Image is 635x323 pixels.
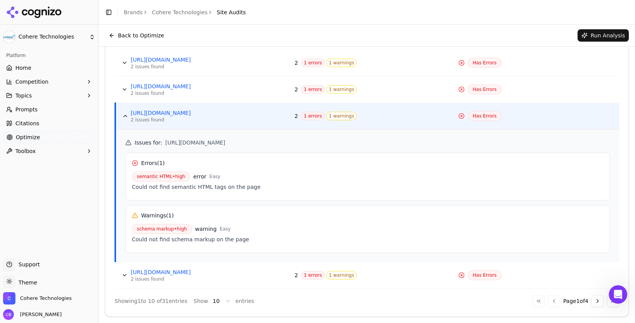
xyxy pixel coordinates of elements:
span: 1 errors [301,59,325,67]
div: 2 issues found [131,117,246,123]
button: Home [121,3,135,18]
a: Brands [124,9,143,15]
div: 2 issues found [131,64,246,70]
span: Cohere Technologies [19,34,86,40]
div: You’ll get replies here and in your email: ✉️ [12,128,120,165]
div: Camile says… [6,195,148,256]
a: Home [3,62,95,74]
div: You’ll get replies here and in your email:✉️[PERSON_NAME][EMAIL_ADDRESS][PERSON_NAME][DOMAIN_NAME... [6,123,126,189]
span: Home [15,64,31,72]
div: Could not find schema markup on the page [132,236,603,243]
span: 1 errors [301,85,325,94]
div: Showing 1 to 10 of 31 entries [115,297,187,305]
span: semantic HTML • high [132,172,190,182]
span: 1 warnings [326,85,357,94]
div: Camile says… [6,55,148,123]
span: Optimize [16,133,40,141]
span: 2 [295,86,298,93]
span: Support [15,261,40,268]
div: Hi [PERSON_NAME], few things. I can't get to the topics page, it's giving me an error? Also when ... [34,59,142,112]
div: 2 issues found [131,90,246,96]
span: Has Errors [468,84,502,94]
a: Cohere Technologies [152,8,207,16]
h1: Alp [37,4,47,10]
img: Profile image for Alp [22,4,34,17]
span: Easy [220,226,231,232]
button: Upload attachment [37,252,43,259]
span: Has Errors [468,58,502,68]
iframe: Intercom live chat [609,285,627,304]
a: Optimize [3,131,95,143]
button: Gif picker [24,252,30,259]
button: Open user button [3,309,62,320]
nav: breadcrumb [124,8,246,16]
b: [PERSON_NAME][EMAIL_ADDRESS][PERSON_NAME][DOMAIN_NAME] [12,143,117,164]
span: Toolbox [15,147,36,155]
img: Camile Branin [3,309,14,320]
span: 2 [295,59,298,67]
span: warning [195,225,217,233]
a: [URL][DOMAIN_NAME] [131,109,246,117]
img: Cohere Technologies [3,31,15,43]
div: Platform [3,49,95,62]
button: Competition [3,76,95,88]
span: Site Audits [217,8,246,16]
button: Topics [3,89,95,102]
span: [PERSON_NAME] [17,311,62,318]
div: Also, Competitors - Nokia and Huawei have the wrong URL associated with them. I deleted the compa... [34,200,142,245]
button: Back to Optimize [105,29,168,42]
button: go back [5,3,20,18]
span: Cohere Technologies [20,295,72,302]
span: entries [236,297,254,305]
span: Prompts [15,106,38,113]
button: Open organization switcher [3,292,72,304]
span: 1 warnings [326,59,357,67]
h5: Issues for : [125,139,610,146]
button: Emoji picker [12,252,18,259]
p: Active 30m ago [37,10,77,17]
div: Close [135,3,149,17]
img: Cohere Technologies [3,292,15,304]
span: 1 errors [301,112,325,120]
b: A few minutes [19,177,62,183]
span: 1 errors [301,271,325,279]
span: Citations [15,119,39,127]
span: Topics [15,92,32,99]
span: Easy [209,173,220,180]
button: Run Analysis [578,29,629,42]
div: Hi [PERSON_NAME], few things. I can't get to the topics page, it's giving me an error? Also when ... [28,55,148,117]
div: Also, Competitors - Nokia and Huawei have the wrong URL associated with them. I deleted the compa... [28,195,148,250]
div: Could not find semantic HTML tags on the page [132,183,603,191]
textarea: Message… [7,236,148,249]
span: Competition [15,78,49,86]
span: 1 warnings [326,112,357,120]
h6: Warnings ( 1 ) [141,212,174,219]
div: [DATE] [6,44,148,55]
span: Has Errors [468,270,502,280]
span: error [193,173,206,180]
a: [URL][DOMAIN_NAME] [131,82,246,90]
span: 2 [295,112,298,120]
button: Send a message… [132,249,145,262]
span: Page 1 of 4 [563,297,588,305]
button: Toolbox [3,145,95,157]
span: schema markup • high [132,224,192,234]
a: [URL][DOMAIN_NAME] [131,268,246,276]
span: 2 [295,271,298,279]
a: Citations [3,117,95,130]
h6: Errors ( 1 ) [141,159,165,167]
span: Show [194,297,208,305]
div: 2 issues found [131,276,246,282]
a: [URL][DOMAIN_NAME] [131,56,246,64]
span: Theme [15,279,37,286]
div: Our usual reply time 🕒 [12,169,120,184]
span: 1 warnings [326,271,357,279]
div: Cognie says… [6,123,148,195]
span: Has Errors [468,111,502,121]
a: Prompts [3,103,95,116]
span: [URL][DOMAIN_NAME] [165,139,226,146]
